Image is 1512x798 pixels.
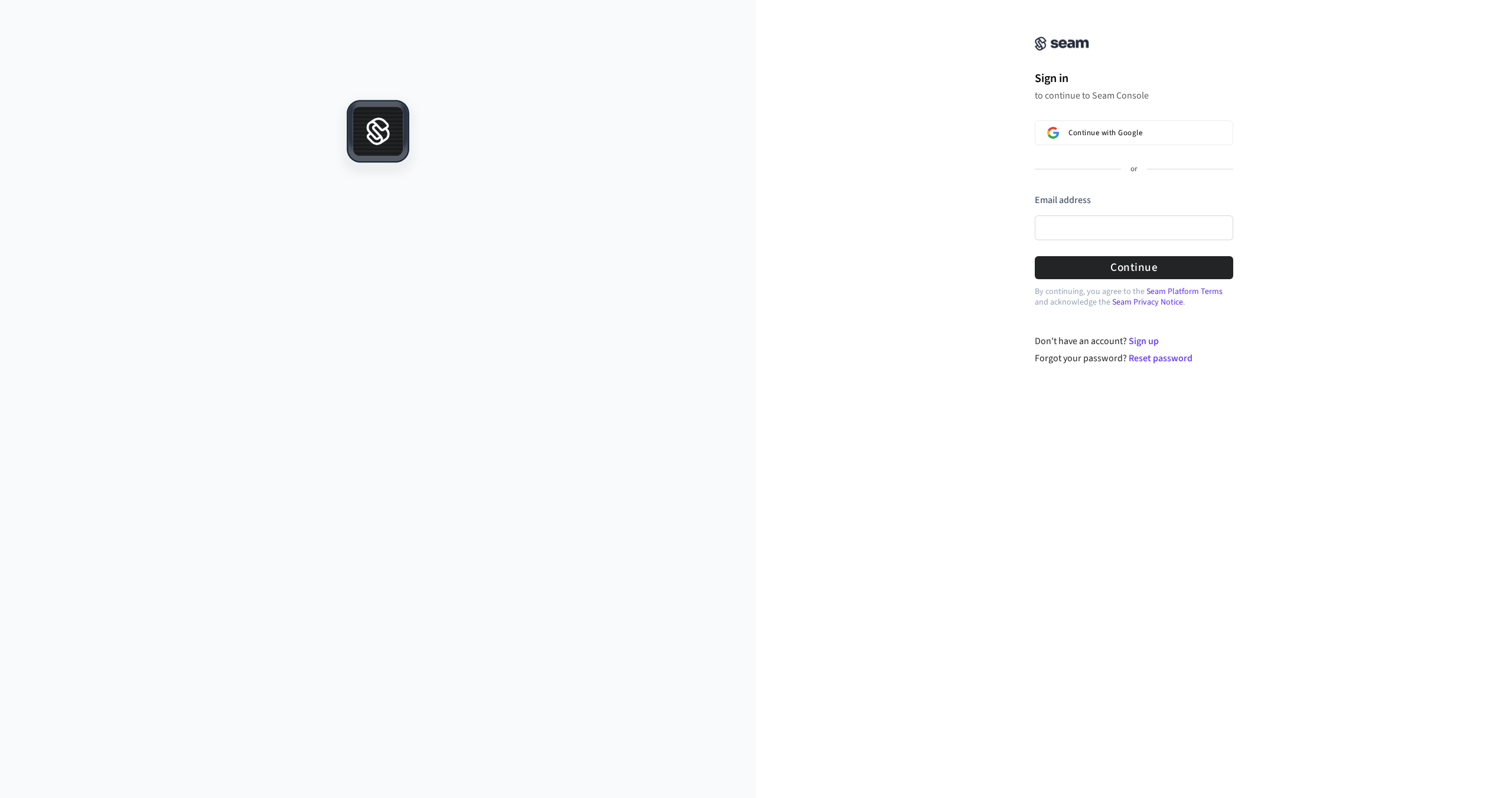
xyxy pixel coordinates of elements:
a: Reset password [1129,352,1192,365]
div: Don't have an account? [1035,334,1234,348]
h1: Sign in [1035,70,1233,87]
a: Seam Platform Terms [1146,286,1223,297]
img: Sign in with Google [1047,127,1059,139]
a: Sign up [1129,335,1159,348]
img: Seam Console [1035,37,1089,51]
p: By continuing, you agree to the and acknowledge the . [1035,286,1233,308]
button: Sign in with GoogleContinue with Google [1035,120,1233,145]
span: Continue with Google [1068,128,1142,138]
div: Forgot your password? [1035,351,1234,365]
label: Email address [1035,194,1091,207]
p: or [1130,164,1138,175]
a: Seam Privacy Notice [1112,296,1183,308]
p: to continue to Seam Console [1035,90,1233,102]
button: Continue [1035,256,1233,279]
